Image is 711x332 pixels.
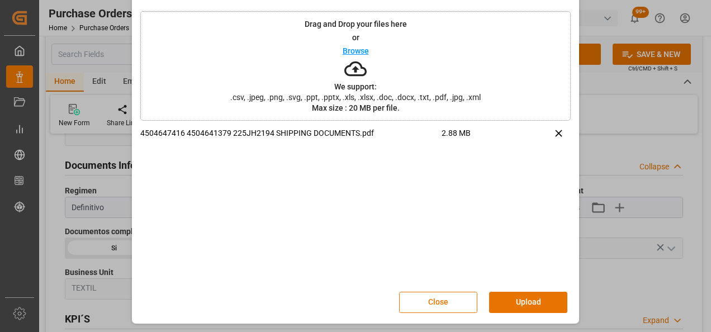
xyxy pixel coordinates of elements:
div: Drag and Drop your files hereorBrowseWe support:.csv, .jpeg, .png, .svg, .ppt, .pptx, .xls, .xlsx... [140,11,571,121]
span: .csv, .jpeg, .png, .svg, .ppt, .pptx, .xls, .xlsx, .doc, .docx, .txt, .pdf, .jpg, .xml [223,93,488,101]
p: We support: [334,83,377,91]
p: Browse [343,47,369,55]
p: Max size : 20 MB per file. [312,104,400,112]
p: 4504647416 4504641379 225JH2194 SHIPPING DOCUMENTS.pdf [140,127,442,139]
button: Close [399,292,477,313]
span: 2.88 MB [442,127,518,147]
button: Upload [489,292,567,313]
p: Drag and Drop your files here [305,20,407,28]
p: or [352,34,359,41]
